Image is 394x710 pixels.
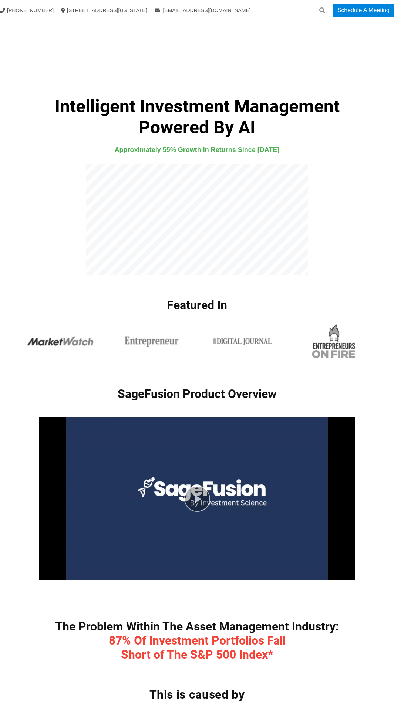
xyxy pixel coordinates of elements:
h1: SageFusion Product Overview [15,387,379,401]
h1: The Problem Within The Asset Management Industry: [15,619,379,662]
img: -67ab9be7b8539.png [116,323,187,360]
img: -67ab9bfe99e34.png [300,323,367,360]
h1: Featured In [15,298,379,323]
h1: Intelligent Investment Management [15,96,379,138]
p: This is caused by [15,684,379,705]
a: [STREET_ADDRESS][US_STATE] [61,7,147,13]
img: -67ab9bd27d9ef.png [25,323,95,360]
img: -67ab9bf163f6b.png [207,323,278,360]
span: 87% Of Investment Portfolios Fall Short of The S&P 500 Index* [109,633,286,662]
a: [EMAIL_ADDRESS][DOMAIN_NAME] [155,7,251,13]
div: play video [39,405,355,593]
b: Powered By AI [139,117,255,138]
h4: Approximately 55% Growth in Returns Since [DATE] [15,144,379,155]
a: Schedule A Meeting [333,4,394,17]
div: Video: video1644472400_971.mp4 [39,405,355,593]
